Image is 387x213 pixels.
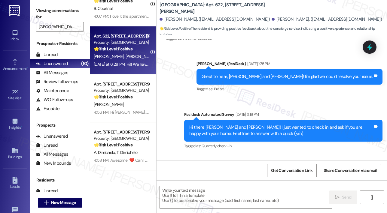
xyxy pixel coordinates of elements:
[94,102,124,107] span: [PERSON_NAME]
[126,54,156,59] span: [PERSON_NAME]
[184,111,382,120] div: Residesk Automated Survey
[22,95,23,99] span: •
[36,97,73,103] div: WO Follow-ups
[94,13,187,19] div: 4:07 PM: I love it the apartment is very clean and nice
[44,200,49,205] i: 
[3,87,27,103] a: Site Visit •
[36,188,58,194] div: Unread
[94,33,149,39] div: Apt. 622, [STREET_ADDRESS][PERSON_NAME]
[160,2,280,15] b: [GEOGRAPHIC_DATA]: Apt. 622, [STREET_ADDRESS][PERSON_NAME]
[36,6,84,22] label: Viewing conversations for
[80,59,90,68] div: (10)
[320,164,381,177] button: Share Conversation via email
[30,177,90,183] div: Residents
[3,116,27,132] a: Insights •
[30,122,90,128] div: Prospects
[189,124,373,137] div: Hi there [PERSON_NAME] and [PERSON_NAME]! I just wanted to check in and ask if you are happy with...
[197,85,382,93] div: Tagged as:
[267,164,316,177] button: Get Conversation Link
[94,129,149,135] div: Apt. [STREET_ADDRESS][PERSON_NAME]
[214,86,224,91] span: Praise
[21,124,22,129] span: •
[202,73,373,80] div: Great to hear, [PERSON_NAME] and [PERSON_NAME]! I'm glad we could resolve your issue.
[36,52,58,58] div: Unread
[160,26,190,31] strong: 🌟 Risk Level: Positive
[272,16,382,22] div: [PERSON_NAME]. ([EMAIL_ADDRESS][DOMAIN_NAME])
[9,5,21,16] img: ResiDesk Logo
[94,142,133,148] strong: 🌟 Risk Level: Positive
[117,150,137,155] span: T. Dimichelo
[30,40,90,47] div: Prospects + Residents
[94,39,149,46] div: Property: [GEOGRAPHIC_DATA]
[27,66,28,70] span: •
[197,61,382,69] div: [PERSON_NAME] (ResiDesk)
[36,160,71,166] div: New Inbounds
[36,61,68,67] div: Unanswered
[3,28,27,44] a: Inbox
[94,135,149,142] div: Property: [GEOGRAPHIC_DATA]
[202,143,231,148] span: Quarterly check-in
[246,61,270,67] div: [DATE] 1:25 PM
[342,194,351,200] span: Send
[183,36,212,41] span: Positive response
[36,88,69,94] div: Maintenance
[160,25,387,38] span: : The resident is providing positive feedback about the concierge service, indicating a positive ...
[38,198,82,208] button: New Message
[36,79,78,85] div: Review follow-ups
[324,167,377,174] span: Share Conversation via email
[36,106,59,112] div: Escalate
[36,70,68,76] div: All Messages
[370,195,374,200] i: 
[94,46,133,52] strong: 🌟 Risk Level: Positive
[39,22,74,31] input: All communities
[94,150,117,155] span: A. Dimichelo
[51,199,76,206] span: New Message
[94,54,126,59] span: [PERSON_NAME]
[271,167,312,174] span: Get Conversation Link
[94,87,149,94] div: Property: [GEOGRAPHIC_DATA]
[36,142,58,148] div: Unread
[77,24,81,29] i: 
[184,142,382,150] div: Tagged as:
[94,94,133,100] strong: 🌟 Risk Level: Positive
[36,133,68,139] div: Unanswered
[234,111,259,118] div: [DATE] 3:16 PM
[94,81,149,87] div: Apt. [STREET_ADDRESS][PERSON_NAME]
[94,6,113,11] span: B. Courtnall
[335,195,340,200] i: 
[329,190,357,204] button: Send
[3,175,27,191] a: Leads
[36,151,68,157] div: All Messages
[160,16,270,22] div: [PERSON_NAME]. ([EMAIL_ADDRESS][DOMAIN_NAME])
[3,145,27,162] a: Buildings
